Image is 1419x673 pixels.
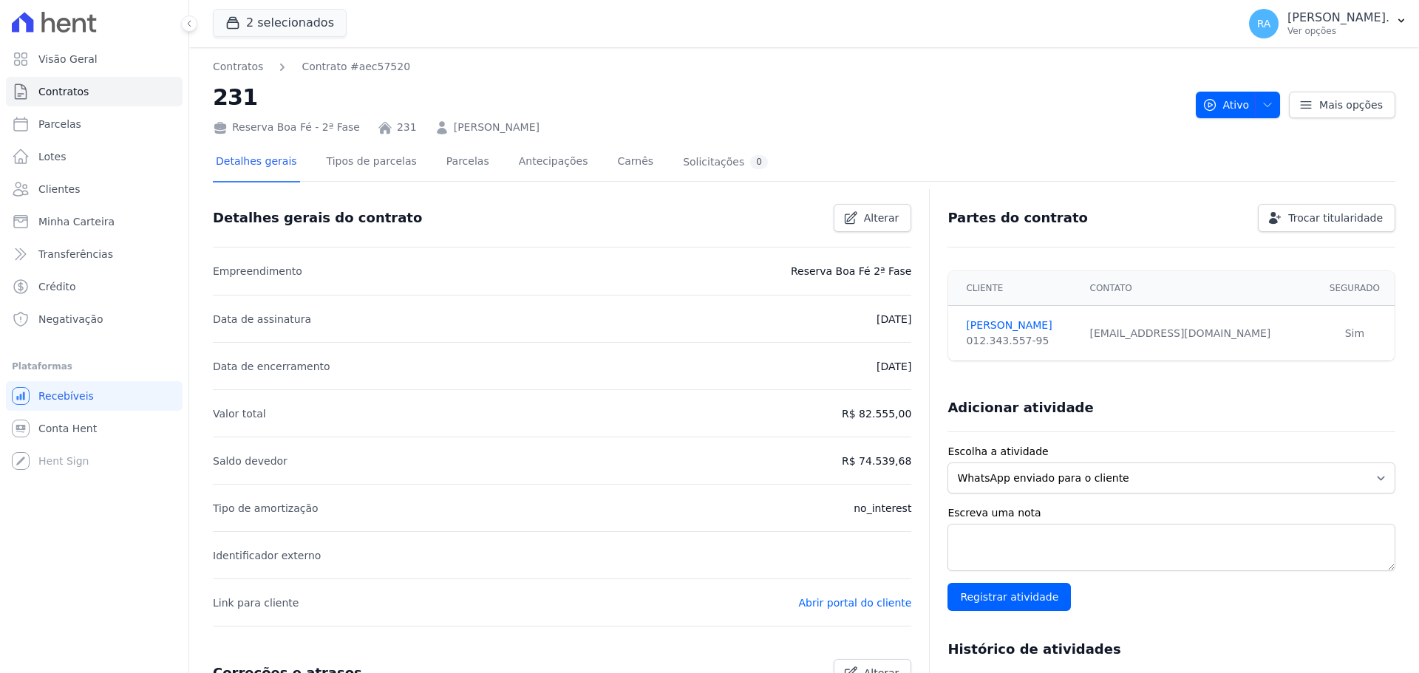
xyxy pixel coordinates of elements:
span: RA [1257,18,1271,29]
a: Recebíveis [6,381,183,411]
p: Empreendimento [213,262,302,280]
a: Parcelas [6,109,183,139]
a: Solicitações0 [680,143,771,182]
div: Plataformas [12,358,177,375]
a: [PERSON_NAME] [966,318,1072,333]
span: Ativo [1202,92,1250,118]
a: Conta Hent [6,414,183,443]
a: Contrato #aec57520 [302,59,410,75]
p: no_interest [854,499,911,517]
p: Data de assinatura [213,310,311,328]
label: Escreva uma nota [947,505,1395,521]
a: Transferências [6,239,183,269]
span: Parcelas [38,117,81,131]
p: Tipo de amortização [213,499,319,517]
a: Visão Geral [6,44,183,74]
div: Reserva Boa Fé - 2ª Fase [213,120,360,135]
span: Clientes [38,182,80,197]
button: RA [PERSON_NAME]. Ver opções [1237,3,1419,44]
span: Recebíveis [38,389,94,403]
a: Contratos [6,77,183,106]
div: [EMAIL_ADDRESS][DOMAIN_NAME] [1090,326,1306,341]
p: R$ 74.539,68 [842,452,911,470]
label: Escolha a atividade [947,444,1395,460]
th: Cliente [948,271,1081,306]
span: Mais opções [1319,98,1383,112]
button: 2 selecionados [213,9,347,37]
a: Abrir portal do cliente [798,597,911,609]
h2: 231 [213,81,1184,114]
a: Negativação [6,304,183,334]
a: Clientes [6,174,183,204]
p: Ver opções [1287,25,1389,37]
span: Contratos [38,84,89,99]
div: 0 [750,155,768,169]
span: Crédito [38,279,76,294]
a: Minha Carteira [6,207,183,236]
p: Reserva Boa Fé 2ª Fase [791,262,911,280]
p: Link para cliente [213,594,299,612]
nav: Breadcrumb [213,59,1184,75]
a: 231 [397,120,417,135]
p: [DATE] [877,358,911,375]
span: Conta Hent [38,421,97,436]
p: Data de encerramento [213,358,330,375]
h3: Detalhes gerais do contrato [213,209,422,227]
a: Mais opções [1289,92,1395,118]
a: Antecipações [516,143,591,182]
a: Contratos [213,59,263,75]
a: Tipos de parcelas [324,143,420,182]
span: Visão Geral [38,52,98,66]
a: Detalhes gerais [213,143,300,182]
h3: Partes do contrato [947,209,1088,227]
a: Lotes [6,142,183,171]
th: Segurado [1315,271,1395,306]
p: [DATE] [877,310,911,328]
a: Crédito [6,272,183,301]
span: Transferências [38,247,113,262]
span: Lotes [38,149,67,164]
input: Registrar atividade [947,583,1071,611]
h3: Adicionar atividade [947,399,1093,417]
button: Ativo [1196,92,1281,118]
span: Negativação [38,312,103,327]
a: Alterar [834,204,912,232]
p: Valor total [213,405,266,423]
th: Contato [1081,271,1315,306]
span: Alterar [864,211,899,225]
nav: Breadcrumb [213,59,410,75]
span: Minha Carteira [38,214,115,229]
td: Sim [1315,306,1395,361]
p: Saldo devedor [213,452,287,470]
a: Carnês [614,143,656,182]
a: Parcelas [443,143,492,182]
p: Identificador externo [213,547,321,564]
div: 012.343.557-95 [966,333,1072,349]
h3: Histórico de atividades [947,640,1120,658]
div: Solicitações [683,155,768,169]
span: Trocar titularidade [1288,211,1383,225]
p: [PERSON_NAME]. [1287,10,1389,25]
a: [PERSON_NAME] [454,120,540,135]
a: Trocar titularidade [1258,204,1395,232]
p: R$ 82.555,00 [842,405,911,423]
